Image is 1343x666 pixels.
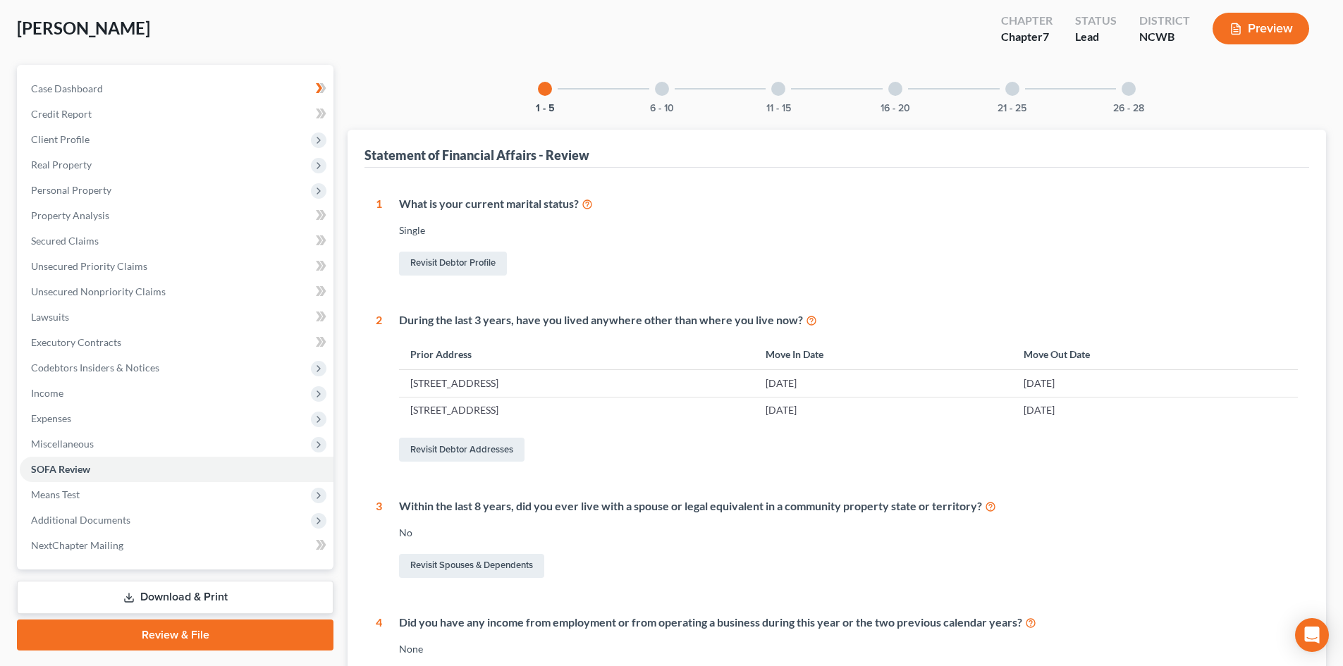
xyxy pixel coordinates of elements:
button: 21 - 25 [998,104,1026,113]
span: 7 [1043,30,1049,43]
a: Secured Claims [20,228,333,254]
div: Status [1075,13,1117,29]
div: Lead [1075,29,1117,45]
div: Statement of Financial Affairs - Review [364,147,589,164]
span: Miscellaneous [31,438,94,450]
span: Unsecured Priority Claims [31,260,147,272]
a: Unsecured Nonpriority Claims [20,279,333,304]
button: 1 - 5 [536,104,555,113]
span: Lawsuits [31,311,69,323]
span: [PERSON_NAME] [17,18,150,38]
div: What is your current marital status? [399,196,1298,212]
a: NextChapter Mailing [20,533,333,558]
span: Means Test [31,488,80,500]
div: Within the last 8 years, did you ever live with a spouse or legal equivalent in a community prope... [399,498,1298,514]
td: [DATE] [754,397,1012,424]
a: Download & Print [17,581,333,614]
td: [STREET_ADDRESS] [399,397,754,424]
span: Unsecured Nonpriority Claims [31,285,166,297]
span: Codebtors Insiders & Notices [31,362,159,374]
span: Real Property [31,159,92,171]
button: 16 - 20 [881,104,910,113]
span: Credit Report [31,108,92,120]
div: During the last 3 years, have you lived anywhere other than where you live now? [399,312,1298,328]
div: Chapter [1001,29,1053,45]
a: Revisit Debtor Profile [399,252,507,276]
span: Executory Contracts [31,336,121,348]
td: [DATE] [1012,397,1298,424]
a: SOFA Review [20,457,333,482]
span: Personal Property [31,184,111,196]
a: Case Dashboard [20,76,333,101]
button: 11 - 15 [766,104,791,113]
th: Prior Address [399,339,754,369]
th: Move In Date [754,339,1012,369]
span: Case Dashboard [31,82,103,94]
span: Secured Claims [31,235,99,247]
a: Executory Contracts [20,330,333,355]
div: None [399,642,1298,656]
div: No [399,526,1298,540]
a: Property Analysis [20,203,333,228]
span: Client Profile [31,133,90,145]
a: Credit Report [20,101,333,127]
span: Income [31,387,63,399]
td: [DATE] [754,370,1012,397]
span: SOFA Review [31,463,90,475]
button: Preview [1213,13,1309,44]
div: 2 [376,312,382,465]
a: Lawsuits [20,304,333,330]
div: NCWB [1139,29,1190,45]
a: Unsecured Priority Claims [20,254,333,279]
span: Expenses [31,412,71,424]
div: Did you have any income from employment or from operating a business during this year or the two ... [399,615,1298,631]
a: Review & File [17,619,333,650]
div: 3 [376,498,382,581]
span: NextChapter Mailing [31,539,123,551]
a: Revisit Spouses & Dependents [399,554,544,578]
button: 6 - 10 [650,104,674,113]
div: District [1139,13,1190,29]
span: Additional Documents [31,514,130,526]
a: Revisit Debtor Addresses [399,438,525,462]
th: Move Out Date [1012,339,1298,369]
td: [DATE] [1012,370,1298,397]
div: 1 [376,196,382,278]
div: Chapter [1001,13,1053,29]
button: 26 - 28 [1113,104,1144,113]
div: Single [399,223,1298,238]
td: [STREET_ADDRESS] [399,370,754,397]
span: Property Analysis [31,209,109,221]
div: Open Intercom Messenger [1295,618,1329,652]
